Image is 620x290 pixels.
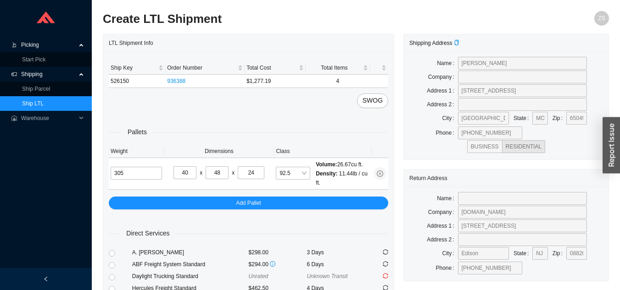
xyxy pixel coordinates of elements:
label: Name [437,57,458,70]
div: LTL Shipment Info [109,34,388,51]
div: Return Address [409,170,603,186]
label: City [442,247,458,260]
label: Name [437,192,458,205]
th: undefined sortable [370,61,388,75]
span: sync [383,261,388,267]
input: W [206,166,229,179]
label: Address 2 [427,233,458,246]
div: Copy [454,38,459,48]
label: Zip [553,247,566,260]
div: A. [PERSON_NAME] [132,248,249,257]
div: $294.00 [249,260,307,269]
label: Address 2 [427,98,458,111]
th: Total Items sortable [306,61,370,75]
th: Total Cost sortable [245,61,305,75]
span: Order Number [167,63,236,72]
label: State [514,247,532,260]
span: SWOG [363,95,383,106]
span: copy [454,40,459,45]
span: sync [383,273,388,279]
span: Total Cost [246,63,296,72]
td: $1,277.19 [245,75,305,88]
th: Class [274,145,372,158]
a: Ship LTL [22,100,44,107]
a: 936388 [167,78,185,84]
span: Pallets [121,127,153,137]
div: ABF Freight System Standard [132,260,249,269]
button: Add Pallet [109,197,388,209]
label: Address 1 [427,219,458,232]
th: Order Number sortable [165,61,245,75]
div: x [232,168,235,177]
span: Total Items [307,63,362,72]
td: 526150 [109,75,165,88]
span: 92.5 [279,167,307,179]
th: Dimensions [164,145,274,158]
label: City [442,112,458,125]
th: Ship Key sortable [109,61,165,75]
td: 4 [306,75,370,88]
div: 26.67 cu ft. [316,160,370,169]
span: Unknown Transit [307,273,347,279]
label: State [514,112,532,125]
label: Company [428,71,458,83]
span: Volume: [316,161,337,168]
span: Shipping [21,67,76,82]
h2: Create LTL Shipment [103,11,482,27]
input: H [238,166,264,179]
label: Company [428,206,458,219]
span: Unrated [249,273,268,279]
span: Picking [21,38,76,52]
a: Start Pick [22,56,45,63]
span: info-circle [270,261,275,267]
label: Address 1 [427,84,458,97]
span: BUSINESS [471,143,499,150]
label: Phone [436,126,458,139]
div: 6 Days [307,260,365,269]
button: close-circle [374,167,386,180]
div: 3 Days [307,248,365,257]
div: Daylight Trucking Standard [132,272,249,281]
a: Ship Parcel [22,86,50,92]
th: Weight [109,145,164,158]
span: Direct Services [120,228,176,239]
span: left [43,276,49,282]
span: sync [383,249,388,255]
label: Phone [436,262,458,274]
span: ZS [598,11,605,26]
button: SWOG [357,93,388,108]
span: Shipping Address [409,40,459,46]
div: 11.44 lb / cu ft. [316,169,370,187]
span: Warehouse [21,111,76,126]
span: Ship Key [111,63,156,72]
div: x [200,168,202,177]
label: Zip [553,112,566,125]
span: Add Pallet [236,198,261,208]
div: $298.00 [249,248,307,257]
input: L [173,166,196,179]
span: Density: [316,170,337,177]
span: RESIDENTIAL [506,143,542,150]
